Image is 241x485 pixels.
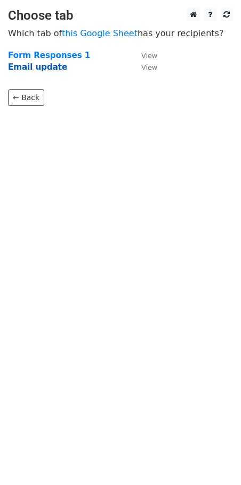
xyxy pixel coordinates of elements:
[8,89,44,106] a: ← Back
[131,51,157,60] a: View
[8,28,233,39] p: Which tab of has your recipients?
[62,28,138,38] a: this Google Sheet
[8,51,90,60] a: Form Responses 1
[8,62,67,72] a: Email update
[188,434,241,485] iframe: Chat Widget
[8,8,233,23] h3: Choose tab
[131,62,157,72] a: View
[141,52,157,60] small: View
[141,63,157,71] small: View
